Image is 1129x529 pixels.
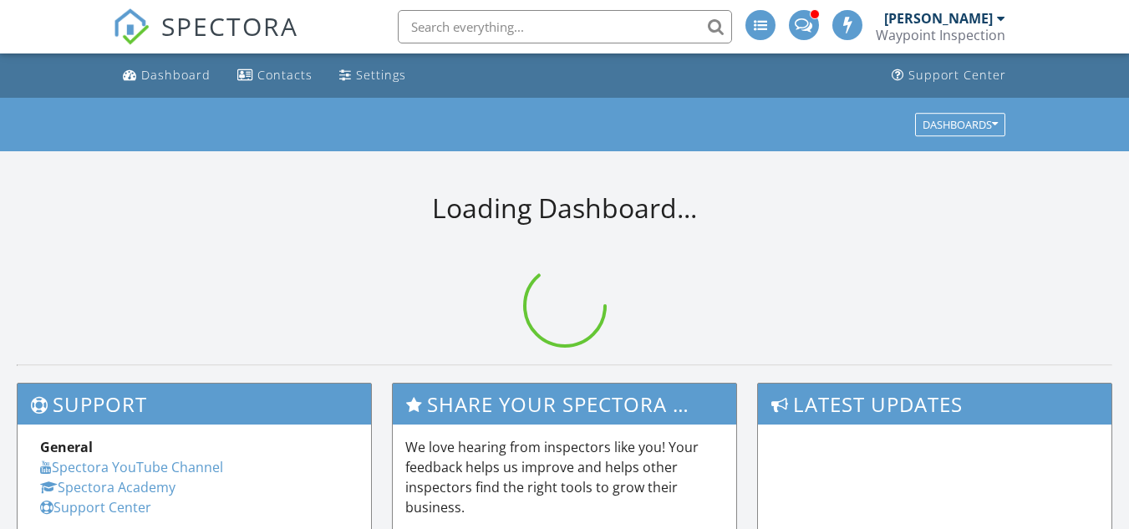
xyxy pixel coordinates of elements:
[113,8,150,45] img: The Best Home Inspection Software - Spectora
[18,384,371,425] h3: Support
[915,113,1005,136] button: Dashboards
[40,458,223,476] a: Spectora YouTube Channel
[885,60,1013,91] a: Support Center
[333,60,413,91] a: Settings
[257,67,313,83] div: Contacts
[876,27,1005,43] div: Waypoint Inspection
[231,60,319,91] a: Contacts
[40,438,93,456] strong: General
[393,384,736,425] h3: Share Your Spectora Experience
[40,498,151,516] a: Support Center
[758,384,1111,425] h3: Latest Updates
[116,60,217,91] a: Dashboard
[398,10,732,43] input: Search everything...
[40,478,175,496] a: Spectora Academy
[141,67,211,83] div: Dashboard
[113,23,298,58] a: SPECTORA
[884,10,993,27] div: [PERSON_NAME]
[923,119,998,130] div: Dashboards
[908,67,1006,83] div: Support Center
[161,8,298,43] span: SPECTORA
[356,67,406,83] div: Settings
[405,437,724,517] p: We love hearing from inspectors like you! Your feedback helps us improve and helps other inspecto...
